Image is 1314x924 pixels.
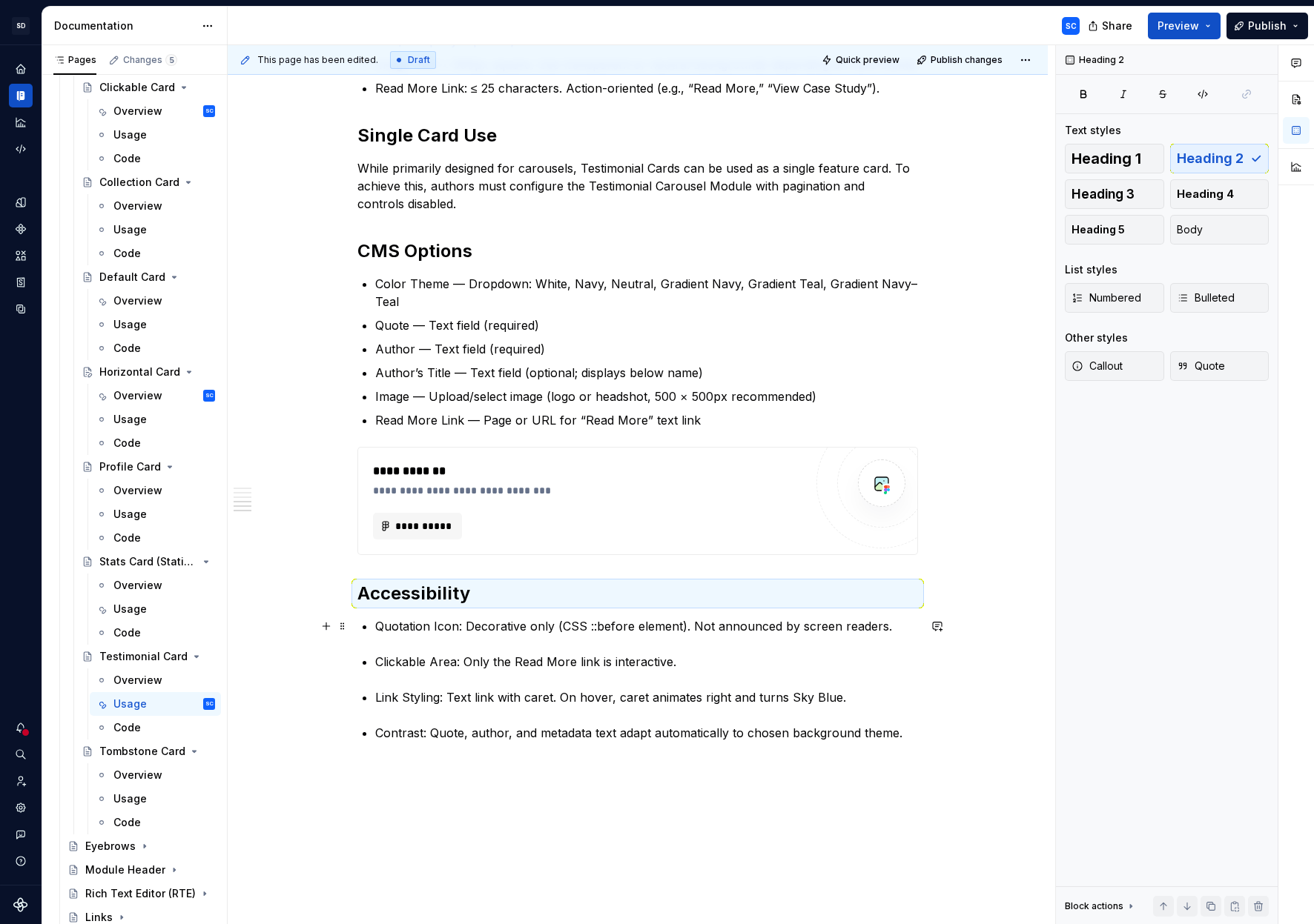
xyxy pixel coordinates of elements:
span: Publish [1248,19,1287,33]
div: Contact support [9,822,33,846]
a: Storybook stories [9,270,33,294]
button: Notifications [9,716,33,739]
a: OverviewSC [90,384,221,408]
div: Usage [113,791,147,806]
p: Color Theme — Dropdown: White, Navy, Neutral, Gradient Navy, Gradient Teal, Gradient Navy–Teal [375,275,918,310]
button: Preview [1148,13,1221,39]
div: Horizontal Card [99,365,180,379]
a: Overview [90,668,221,692]
a: Assets [9,244,33,267]
div: Eyebrows [85,839,136,854]
div: Rich Text Editor (RTE) [85,886,196,901]
button: Bulleted [1170,283,1270,313]
span: Numbered [1072,290,1141,305]
a: Code [90,526,221,550]
div: SC [205,697,214,711]
a: Default Card [76,265,221,289]
div: Stats Card (Statistics) [99,554,197,569]
div: SC [1066,20,1077,32]
p: While primarily designed for carousels, Testimonial Cards can be used as a single feature card. T... [357,159,918,213]
div: Changes [123,54,177,66]
div: List styles [1065,262,1117,277]
a: Usage [90,123,221,147]
a: Overview [90,763,221,787]
div: Overview [113,104,162,119]
a: Testimonial Card [76,645,221,668]
button: Search ⌘K [9,742,33,766]
a: Collection Card [76,170,221,194]
p: Author — Text field (required) [375,340,918,358]
a: OverviewSC [90,99,221,123]
div: Overview [113,293,162,308]
button: Quick preview [817,50,906,70]
a: Code [90,242,221,265]
a: Invite team [9,769,33,793]
a: Analytics [9,110,33,134]
button: Heading 3 [1065,179,1164,209]
div: SD [12,17,30,35]
a: Components [9,217,33,241]
a: Stats Card (Statistics) [76,550,221,574]
span: Heading 5 [1072,222,1125,237]
a: Documentation [9,84,33,107]
div: Module Header [85,862,165,877]
div: Code [113,625,141,640]
p: Read More Link: ≤ 25 characters. Action-oriented (e.g., “Read More,” “View Case Study”). [375,79,918,97]
a: Usage [90,408,221,431]
div: Usage [113,507,147,522]
div: Usage [113,222,147,237]
p: Image — Upload/select image (logo or headshot, 500 × 500px recommended) [375,388,918,405]
div: Overview [113,578,162,593]
a: Overview [90,479,221,502]
div: Pages [53,54,96,66]
span: Publish changes [931,54,1003,66]
span: Bulleted [1177,290,1235,305]
a: UsageSC [90,692,221,716]
div: Usage [113,602,147,616]
div: Overview [113,388,162,403]
a: Usage [90,218,221,242]
div: SC [205,104,214,119]
div: Code [113,436,141,451]
p: Clickable Area: Only the Read More link is interactive. [375,653,918,671]
div: Tombstone Card [99,744,185,759]
a: Code [90,431,221,455]
div: Text styles [1065,123,1121,138]
span: Heading 4 [1177,187,1234,202]
span: Heading 1 [1072,151,1141,166]
button: Publish changes [912,50,1009,70]
span: Share [1102,19,1132,33]
button: SD [3,10,39,41]
button: Heading 1 [1065,144,1164,173]
div: Overview [113,768,162,782]
a: Horizontal Card [76,360,221,384]
span: Heading 3 [1072,187,1135,202]
div: Overview [113,673,162,688]
div: Code [113,720,141,735]
h2: Single Card Use [357,124,918,147]
a: Rich Text Editor (RTE) [62,882,221,905]
a: Clickable Card [76,76,221,99]
a: Code automation [9,137,33,161]
span: Quote [1177,359,1225,373]
a: Usage [90,787,221,811]
div: Usage [113,412,147,427]
div: Code [113,815,141,830]
div: Code [113,531,141,545]
div: Block actions [1065,900,1123,912]
a: Data sources [9,297,33,321]
p: Read More Link — Page or URL for “Read More” text link [375,411,918,429]
a: Code [90,716,221,739]
a: Design tokens [9,190,33,214]
a: Home [9,57,33,81]
div: Code [113,246,141,261]
span: Draft [408,54,430,66]
a: Profile Card [76,455,221,479]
